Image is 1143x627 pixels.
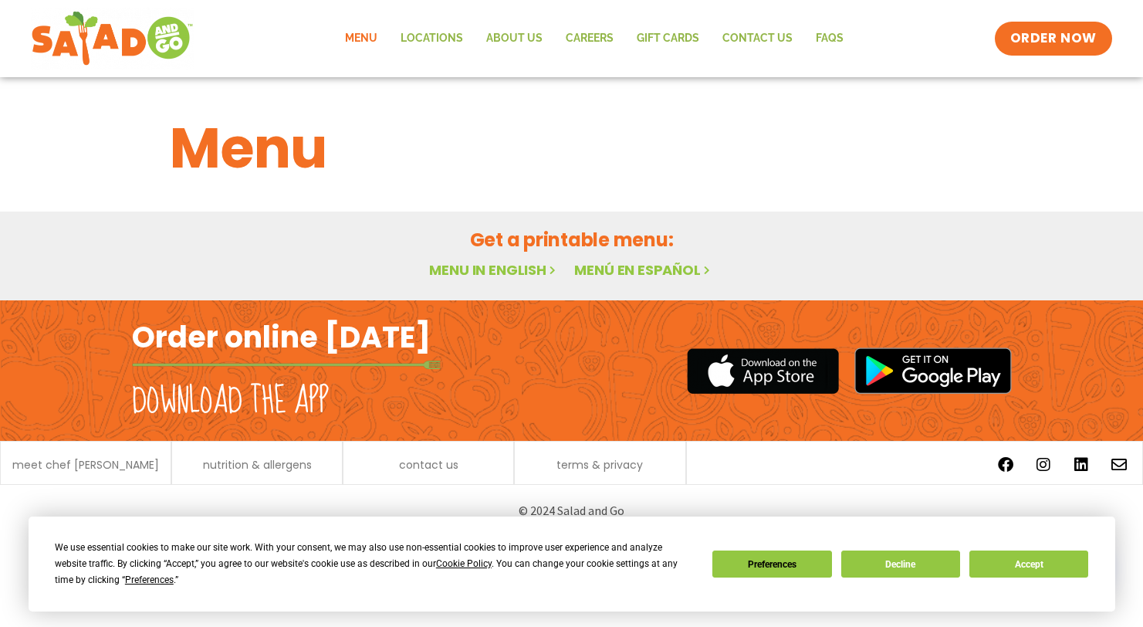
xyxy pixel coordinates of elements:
a: About Us [475,21,554,56]
a: nutrition & allergens [203,459,312,470]
a: Contact Us [711,21,804,56]
img: appstore [687,346,839,396]
button: Decline [841,551,960,578]
a: ORDER NOW [995,22,1112,56]
span: Preferences [125,574,174,585]
a: meet chef [PERSON_NAME] [12,459,159,470]
h2: Order online [DATE] [132,318,431,356]
div: We use essential cookies to make our site work. With your consent, we may also use non-essential ... [55,540,694,588]
a: contact us [399,459,458,470]
a: GIFT CARDS [625,21,711,56]
p: © 2024 Salad and Go [140,500,1004,521]
h2: Download the app [132,380,329,423]
nav: Menu [333,21,855,56]
a: terms & privacy [556,459,643,470]
a: Menu in English [429,260,559,280]
a: Menu [333,21,389,56]
button: Preferences [712,551,831,578]
div: Cookie Consent Prompt [29,517,1115,612]
img: new-SAG-logo-768×292 [31,8,194,69]
span: Cookie Policy [436,558,492,569]
img: google_play [854,347,1012,394]
button: Accept [969,551,1088,578]
a: FAQs [804,21,855,56]
a: Locations [389,21,475,56]
span: ORDER NOW [1010,29,1097,48]
a: Menú en español [574,260,713,280]
a: Careers [554,21,625,56]
img: fork [132,361,441,369]
h2: Get a printable menu: [170,226,974,253]
h1: Menu [170,107,974,190]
